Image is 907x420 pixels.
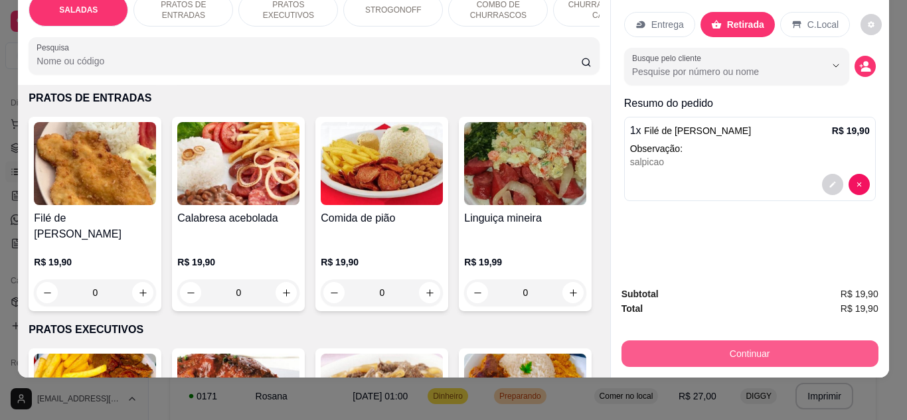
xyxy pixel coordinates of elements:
[632,52,706,64] label: Busque pelo cliente
[841,301,878,316] span: R$ 19,90
[861,14,882,35] button: decrease-product-quantity
[29,90,599,106] p: PRATOS DE ENTRADAS
[37,54,581,68] input: Pesquisa
[180,282,201,303] button: decrease-product-quantity
[34,255,156,269] p: R$ 19,90
[822,174,843,195] button: decrease-product-quantity
[807,18,839,31] p: C.Local
[34,210,156,242] h4: Filé de [PERSON_NAME]
[276,282,297,303] button: increase-product-quantity
[644,125,751,136] span: Filé de [PERSON_NAME]
[651,18,684,31] p: Entrega
[464,210,586,226] h4: Linguiça mineira
[323,282,345,303] button: decrease-product-quantity
[841,287,878,301] span: R$ 19,90
[177,210,299,226] h4: Calabresa acebolada
[321,210,443,226] h4: Comida de pião
[59,5,98,15] p: SALADAS
[365,5,422,15] p: STROGONOFF
[624,96,876,111] p: Resumo do pedido
[37,42,74,53] label: Pesquisa
[630,155,870,169] div: salpicao
[177,122,299,205] img: product-image
[849,174,870,195] button: decrease-product-quantity
[621,340,878,367] button: Continuar
[727,18,764,31] p: Retirada
[621,289,659,299] strong: Subtotal
[825,55,847,76] button: Show suggestions
[630,123,751,139] p: 1 x
[630,142,870,155] p: Observação:
[34,122,156,205] img: product-image
[177,255,299,269] p: R$ 19,90
[832,124,870,137] p: R$ 19,90
[29,322,599,338] p: PRATOS EXECUTIVOS
[464,255,586,269] p: R$ 19,99
[464,122,586,205] img: product-image
[321,255,443,269] p: R$ 19,90
[621,303,643,314] strong: Total
[855,56,876,77] button: decrease-product-quantity
[419,282,440,303] button: increase-product-quantity
[632,65,804,78] input: Busque pelo cliente
[321,122,443,205] img: product-image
